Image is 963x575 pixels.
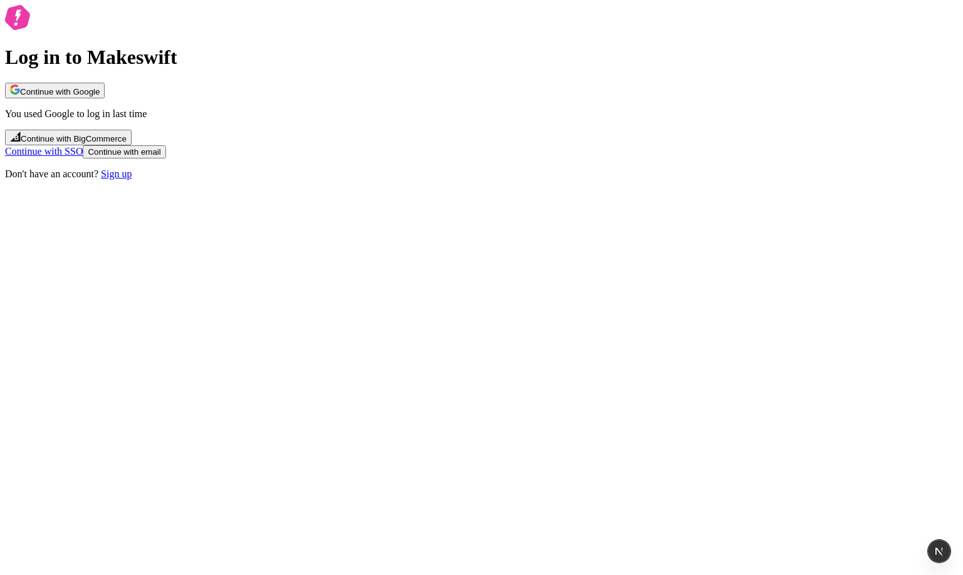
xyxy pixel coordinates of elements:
[5,108,958,120] p: You used Google to log in last time
[5,146,83,157] a: Continue with SSO
[5,130,132,145] button: Continue with BigCommerce
[20,87,100,96] span: Continue with Google
[5,83,105,98] button: Continue with Google
[5,46,958,69] h1: Log in to Makeswift
[101,168,132,179] a: Sign up
[83,145,165,158] button: Continue with email
[88,147,160,157] span: Continue with email
[5,168,958,180] p: Don't have an account?
[21,134,127,143] span: Continue with BigCommerce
